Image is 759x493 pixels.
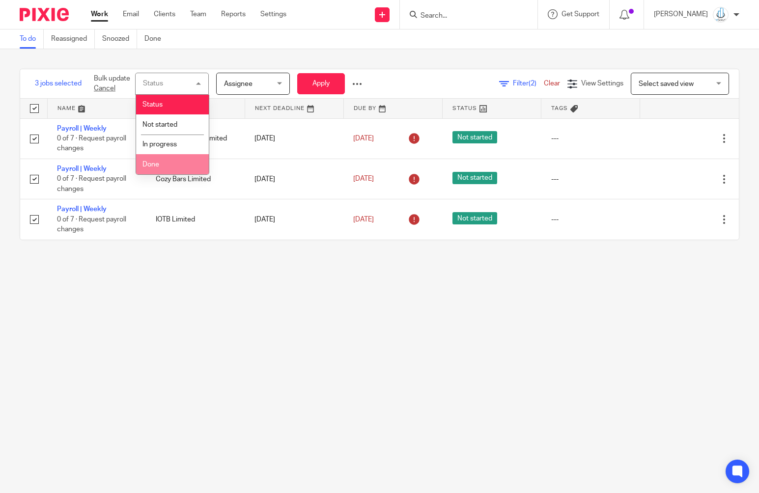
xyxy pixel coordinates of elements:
input: Search [420,12,508,21]
button: Apply [297,73,345,94]
span: Done [142,161,159,168]
span: Not started [452,212,497,224]
a: Email [123,9,139,19]
a: Cancel [94,85,115,92]
td: [DATE] [245,199,343,240]
span: [DATE] [353,135,374,142]
p: [PERSON_NAME] [654,9,708,19]
span: [DATE] [353,216,374,223]
span: Select saved view [639,81,694,87]
span: Not started [452,172,497,184]
span: In progress [142,141,177,148]
span: Not started [142,121,177,128]
a: Team [190,9,206,19]
img: Logo_PNG.png [713,7,729,23]
a: Reports [221,9,246,19]
img: Pixie [20,8,69,21]
span: Tags [551,106,568,111]
span: View Settings [581,80,623,87]
a: Clients [154,9,175,19]
td: [DATE] [245,159,343,199]
div: --- [551,174,630,184]
span: 0 of 7 · Request payroll changes [57,135,126,152]
span: Status [142,101,163,108]
div: Status [143,80,163,87]
a: Clear [544,80,560,87]
span: Assignee [224,81,253,87]
a: To do [20,29,44,49]
div: --- [551,215,630,224]
span: 0 of 7 · Request payroll changes [57,176,126,193]
span: 0 of 7 · Request payroll changes [57,216,126,233]
a: Payroll | Weekly [57,165,107,172]
a: Payroll | Weekly [57,125,107,132]
span: (2) [529,80,536,87]
a: Work [91,9,108,19]
span: Not started [452,131,497,143]
span: Get Support [562,11,599,18]
td: Cozy Bars Limited [146,159,245,199]
a: Settings [260,9,286,19]
td: IOTB Limited [146,199,245,240]
span: [DATE] [353,176,374,183]
span: 3 jobs selected [35,79,82,88]
a: Reassigned [51,29,95,49]
a: Done [144,29,169,49]
p: Bulk update [94,74,130,94]
a: Payroll | Weekly [57,206,107,213]
td: [DATE] [245,118,343,159]
a: Snoozed [102,29,137,49]
div: --- [551,134,630,143]
span: Filter [513,80,544,87]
